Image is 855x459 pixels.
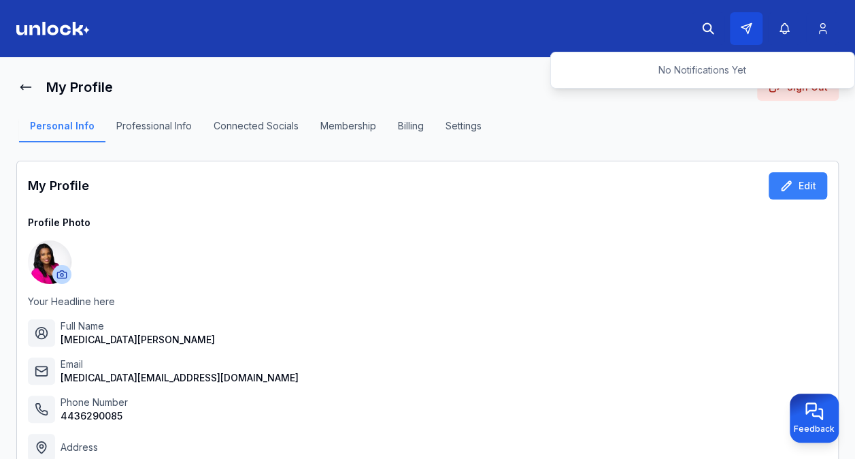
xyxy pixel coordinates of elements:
[387,119,435,142] button: Billing
[61,358,299,371] p: Email
[61,409,128,423] p: 4436290085
[551,52,854,88] p: No Notifications Yet
[28,295,827,308] p: Your Headline here
[769,172,827,200] button: Edit
[61,371,299,385] p: [MEDICAL_DATA][EMAIL_ADDRESS][DOMAIN_NAME]
[28,216,827,229] p: Profile Photo
[61,333,215,347] p: [MEDICAL_DATA][PERSON_NAME]
[794,424,835,434] span: Feedback
[61,396,128,409] p: Phone Number
[105,119,203,142] button: Professional Info
[790,394,839,443] button: Provide feedback
[61,441,98,454] p: Address
[46,78,113,97] h1: My Profile
[28,176,89,195] h1: My Profile
[28,240,71,284] img: 1718154051516e1763596800vbetatDU68O_FfhVwSZ.jpg
[309,119,387,142] button: Membership
[61,319,215,333] p: Full Name
[16,22,90,35] img: Logo
[203,119,309,142] button: Connected Socials
[435,119,492,142] button: Settings
[19,119,105,142] button: Personal Info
